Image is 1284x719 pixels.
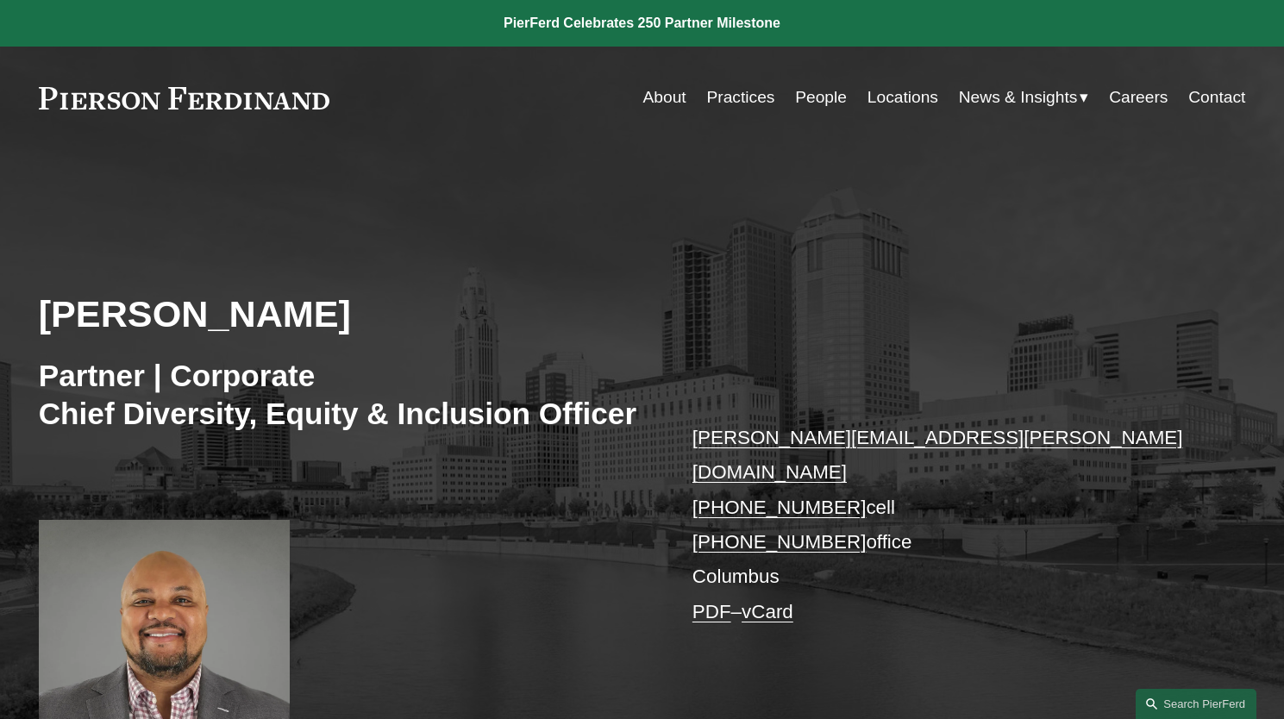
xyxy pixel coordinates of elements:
a: Practices [707,81,775,114]
a: [PHONE_NUMBER] [692,531,867,553]
p: cell office Columbus – [692,421,1195,629]
a: Locations [867,81,938,114]
a: PDF [692,601,731,622]
a: Careers [1109,81,1168,114]
a: Search this site [1136,689,1256,719]
a: vCard [742,601,793,622]
h3: Partner | Corporate Chief Diversity, Equity & Inclusion Officer [39,357,642,432]
a: About [643,81,686,114]
a: folder dropdown [959,81,1089,114]
span: News & Insights [959,83,1078,113]
a: Contact [1188,81,1245,114]
a: People [795,81,847,114]
h2: [PERSON_NAME] [39,291,642,336]
a: [PERSON_NAME][EMAIL_ADDRESS][PERSON_NAME][DOMAIN_NAME] [692,427,1183,483]
a: [PHONE_NUMBER] [692,497,867,518]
